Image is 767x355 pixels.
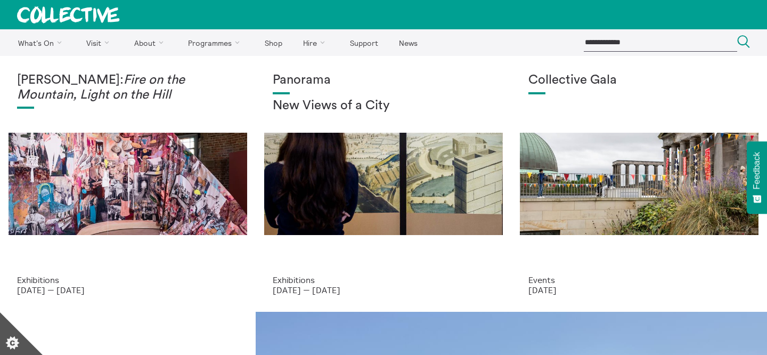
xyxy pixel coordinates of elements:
h2: New Views of a City [273,99,494,114]
p: Exhibitions [273,275,494,285]
h1: Collective Gala [528,73,750,88]
h1: [PERSON_NAME]: [17,73,239,102]
a: Support [340,29,387,56]
p: [DATE] [528,285,750,295]
p: [DATE] — [DATE] [273,285,494,295]
a: Collective Gala 2023. Image credit Sally Jubb. Collective Gala Events [DATE] [511,56,767,312]
a: Visit [77,29,123,56]
a: Collective Panorama June 2025 small file 8 Panorama New Views of a City Exhibitions [DATE] — [DATE] [256,56,511,312]
a: News [389,29,427,56]
p: [DATE] — [DATE] [17,285,239,295]
p: Events [528,275,750,285]
a: Programmes [179,29,254,56]
button: Feedback - Show survey [747,141,767,214]
a: What's On [9,29,75,56]
a: Shop [255,29,291,56]
h1: Panorama [273,73,494,88]
em: Fire on the Mountain, Light on the Hill [17,74,185,101]
a: About [125,29,177,56]
p: Exhibitions [17,275,239,285]
a: Hire [294,29,339,56]
span: Feedback [752,152,762,189]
